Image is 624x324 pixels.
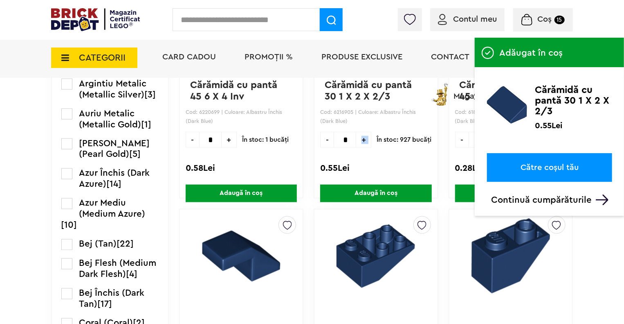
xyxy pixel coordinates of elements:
[449,185,572,202] a: Adaugă în coș
[186,132,199,148] span: -
[180,185,303,202] a: Adaugă în coș
[455,163,566,174] div: 0.28Lei
[141,120,152,129] span: [1]
[453,15,497,23] span: Contul meu
[98,300,112,309] span: [17]
[107,180,122,189] span: [14]
[499,47,563,59] span: Adăugat în coș
[222,132,237,148] span: +
[431,53,469,61] a: Contact
[320,108,431,126] p: Cod: 6216905 | Culoare: Albastru Închis (Dark Blue)
[455,132,469,148] span: -
[79,289,145,309] span: Bej Închis (Dark Tan)
[79,53,126,62] span: CATEGORII
[438,15,497,23] a: Contul meu
[377,132,431,148] span: În stoc: 927 bucăţi
[79,139,150,159] span: [PERSON_NAME] (Pearl Gold)
[482,47,494,59] img: addedtocart
[453,82,560,100] span: Magazine Certificate LEGO®
[190,217,292,295] img: Cărămidă cu Pantă 45 2 X 1 Vârf neted
[487,85,527,125] img: Cărămidă cu pantă 30 1 X 2 X 2/3
[554,16,565,24] small: 15
[245,53,293,61] a: PROMOȚII %
[455,108,566,126] p: Cod: 6186683 | Culoare: Albastru Închis (Dark Blue)
[79,259,157,279] span: Bej Flesh (Medium Dark Flesh)
[320,132,334,148] span: -
[487,153,612,182] a: Către coșul tău
[314,185,437,202] a: Adaugă în coș
[79,240,117,249] span: Bej (Tan)
[186,185,297,202] span: Adaugă în coș
[242,132,289,148] span: În stoc: 1 bucăţi
[535,85,612,117] p: Cărămidă cu pantă 30 1 X 2 X 2/3
[460,217,562,295] img: Cărămidă cu Pantă 45 2 X 1 Inv
[491,195,612,205] p: Continuă cumpărăturile
[475,77,483,85] img: addedtocart
[126,270,138,279] span: [4]
[186,108,297,126] p: Cod: 6220699 | Culoare: Albastru Închis (Dark Blue)
[186,163,297,174] div: 0.58Lei
[320,185,431,202] span: Adaugă în coș
[596,195,608,205] img: Arrow%20-%20Down.svg
[61,221,77,230] span: [10]
[79,169,150,189] span: Azur Închis (Dark Azure)
[130,150,141,159] span: [5]
[79,199,146,219] span: Azur Mediu (Medium Azure)
[455,185,566,202] span: Adaugă în coș
[325,217,427,295] img: Cărămidă cu Pantă 25 3 X 2 Inv
[117,240,134,249] span: [22]
[538,15,552,23] span: Coș
[535,120,562,129] p: 0.55Lei
[356,132,371,148] span: +
[79,109,141,129] span: Auriu Metalic (Metallic Gold)
[320,163,431,174] div: 0.55Lei
[162,53,216,61] a: Card Cadou
[321,53,402,61] a: Produse exclusive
